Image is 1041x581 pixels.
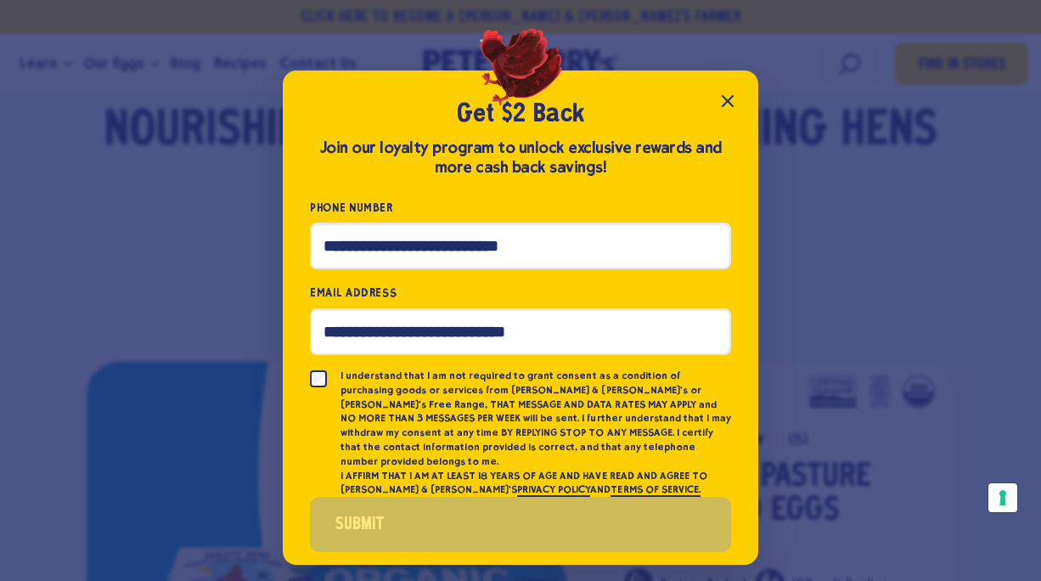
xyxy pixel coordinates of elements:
button: Submit [310,497,731,552]
input: I understand that I am not required to grant consent as a condition of purchasing goods or servic... [310,370,327,387]
div: Join our loyalty program to unlock exclusive rewards and more cash back savings! [310,138,731,178]
button: Your consent preferences for tracking technologies [988,483,1017,512]
a: TERMS OF SERVICE. [611,483,700,497]
button: Close popup [711,84,745,118]
a: PRIVACY POLICY [517,483,590,497]
label: Email Address [310,283,731,302]
h2: Get $2 Back [310,99,731,131]
label: Phone Number [310,198,731,217]
p: I understand that I am not required to grant consent as a condition of purchasing goods or servic... [340,369,731,469]
p: I AFFIRM THAT I AM AT LEAST 18 YEARS OF AGE AND HAVE READ AND AGREE TO [PERSON_NAME] & [PERSON_NA... [340,469,731,498]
